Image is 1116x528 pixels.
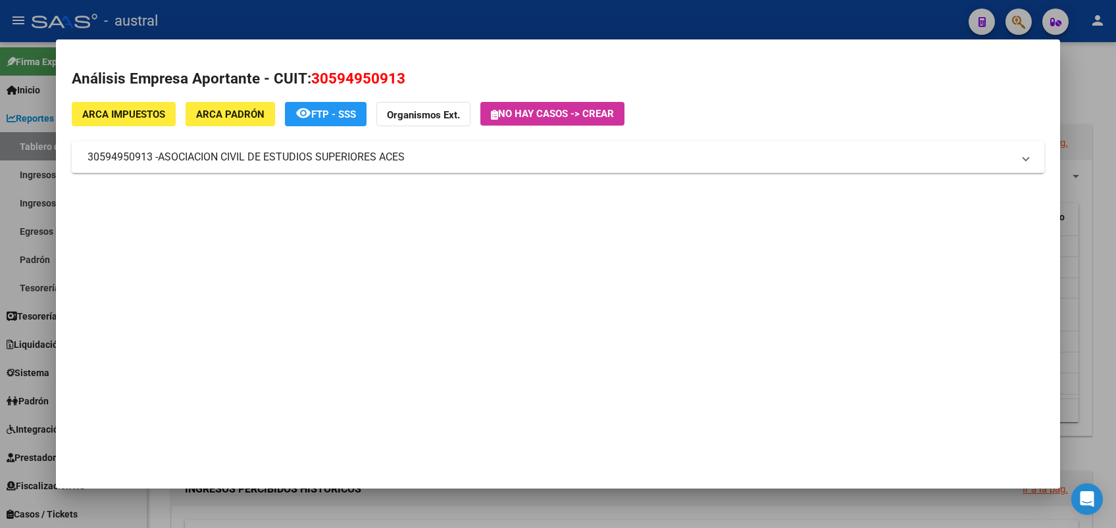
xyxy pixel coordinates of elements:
[88,149,1013,165] mat-panel-title: 30594950913 -
[491,108,614,120] span: No hay casos -> Crear
[387,109,460,121] strong: Organismos Ext.
[311,70,405,87] span: 30594950913
[311,108,356,120] span: FTP - SSS
[72,68,1044,90] h2: Análisis Empresa Aportante - CUIT:
[480,102,624,126] button: No hay casos -> Crear
[285,102,367,126] button: FTP - SSS
[376,102,470,126] button: Organismos Ext.
[1071,483,1103,515] div: Open Intercom Messenger
[72,141,1044,173] mat-expansion-panel-header: 30594950913 -ASOCIACION CIVIL DE ESTUDIOS SUPERIORES ACES
[158,149,405,165] span: ASOCIACION CIVIL DE ESTUDIOS SUPERIORES ACES
[295,105,311,121] mat-icon: remove_red_eye
[72,102,176,126] button: ARCA Impuestos
[186,102,275,126] button: ARCA Padrón
[196,108,265,120] span: ARCA Padrón
[82,108,165,120] span: ARCA Impuestos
